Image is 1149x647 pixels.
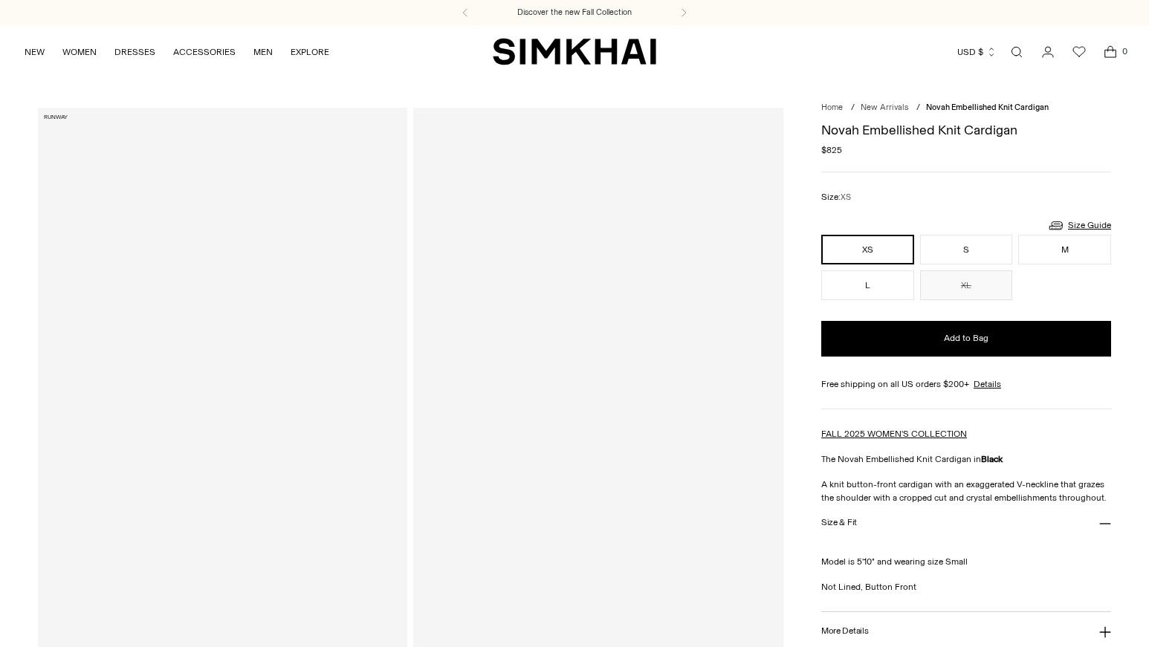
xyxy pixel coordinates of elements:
[821,103,843,112] a: Home
[493,37,656,66] a: SIMKHAI
[821,626,868,636] h3: More Details
[62,36,97,68] a: WOMEN
[821,518,857,527] h3: Size & Fit
[821,429,967,439] a: FALL 2025 WOMEN'S COLLECTION
[821,270,914,300] button: L
[841,192,851,202] span: XS
[821,542,1111,568] p: Model is 5'10" and wearing size Small
[821,235,914,264] button: XS
[821,123,1111,137] h1: Novah Embellished Knit Cardigan
[821,504,1111,542] button: Size & Fit
[944,332,988,345] span: Add to Bag
[916,102,920,114] div: /
[821,452,1111,466] p: The Novah Embellished Knit Cardigan in
[291,36,329,68] a: EXPLORE
[920,235,1013,264] button: S
[821,143,842,157] span: $825
[517,7,632,19] a: Discover the new Fall Collection
[974,377,1001,391] a: Details
[1064,37,1094,67] a: Wishlist
[173,36,236,68] a: ACCESSORIES
[957,36,997,68] button: USD $
[1047,216,1111,235] a: Size Guide
[25,36,45,68] a: NEW
[1118,45,1131,58] span: 0
[851,102,855,114] div: /
[926,103,1049,112] span: Novah Embellished Knit Cardigan
[821,190,851,204] label: Size:
[981,454,1003,464] strong: Black
[1033,37,1063,67] a: Go to the account page
[1018,235,1111,264] button: M
[920,270,1013,300] button: XL
[821,321,1111,357] button: Add to Bag
[821,478,1111,504] p: A knit button-front cardigan with an exaggerated V-neckline that grazes the shoulder with a cropp...
[821,102,1111,114] nav: breadcrumbs
[114,36,155,68] a: DRESSES
[1002,37,1032,67] a: Open search modal
[821,377,1111,391] div: Free shipping on all US orders $200+
[253,36,273,68] a: MEN
[821,580,1111,594] p: Not Lined, Button Front
[1095,37,1125,67] a: Open cart modal
[861,103,908,112] a: New Arrivals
